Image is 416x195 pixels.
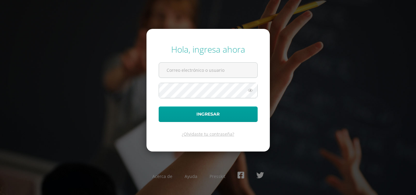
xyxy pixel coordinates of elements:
[210,173,225,179] a: Presskit
[182,131,234,137] a: ¿Olvidaste tu contraseña?
[159,44,258,55] div: Hola, ingresa ahora
[159,106,258,122] button: Ingresar
[159,63,257,78] input: Correo electrónico o usuario
[152,173,172,179] a: Acerca de
[185,173,197,179] a: Ayuda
